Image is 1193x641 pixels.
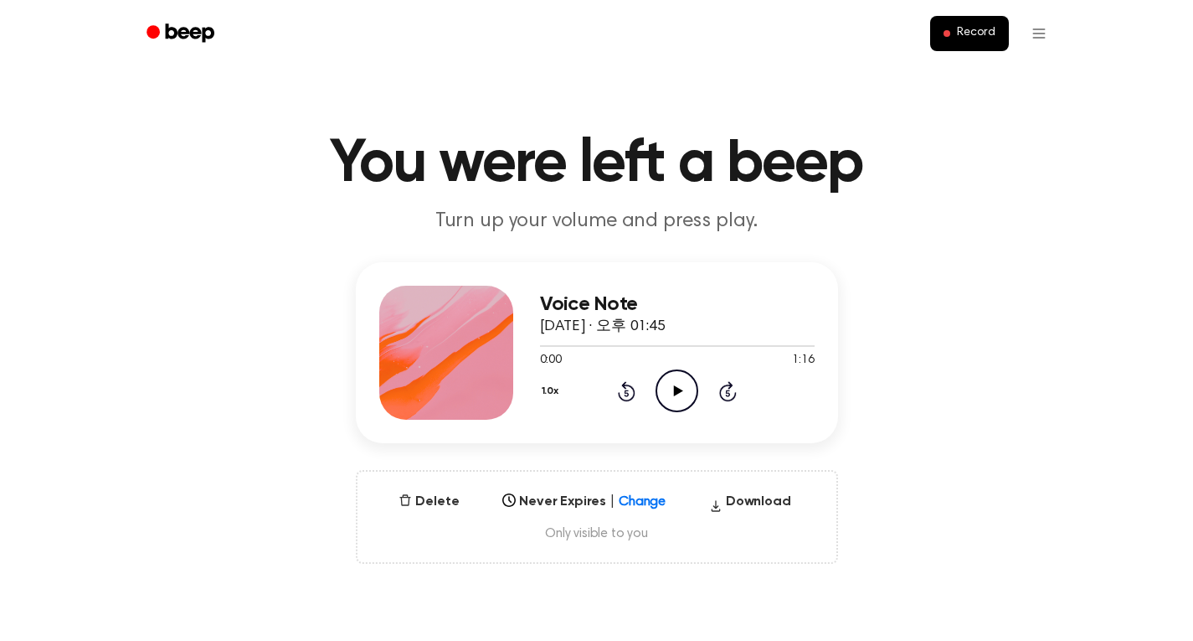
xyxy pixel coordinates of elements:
p: Turn up your volume and press play. [275,208,918,235]
a: Beep [135,18,229,50]
h3: Voice Note [540,293,815,316]
button: Delete [392,492,465,512]
span: 0:00 [540,352,562,370]
span: Only visible to you [378,525,816,542]
span: Record [957,26,995,41]
button: Download [702,492,798,519]
button: Open menu [1019,13,1059,54]
span: 1:16 [792,352,814,370]
h1: You were left a beep [168,134,1026,194]
span: [DATE] · 오후 01:45 [540,319,666,334]
button: 1.0x [540,377,565,406]
button: Record [930,16,1008,51]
